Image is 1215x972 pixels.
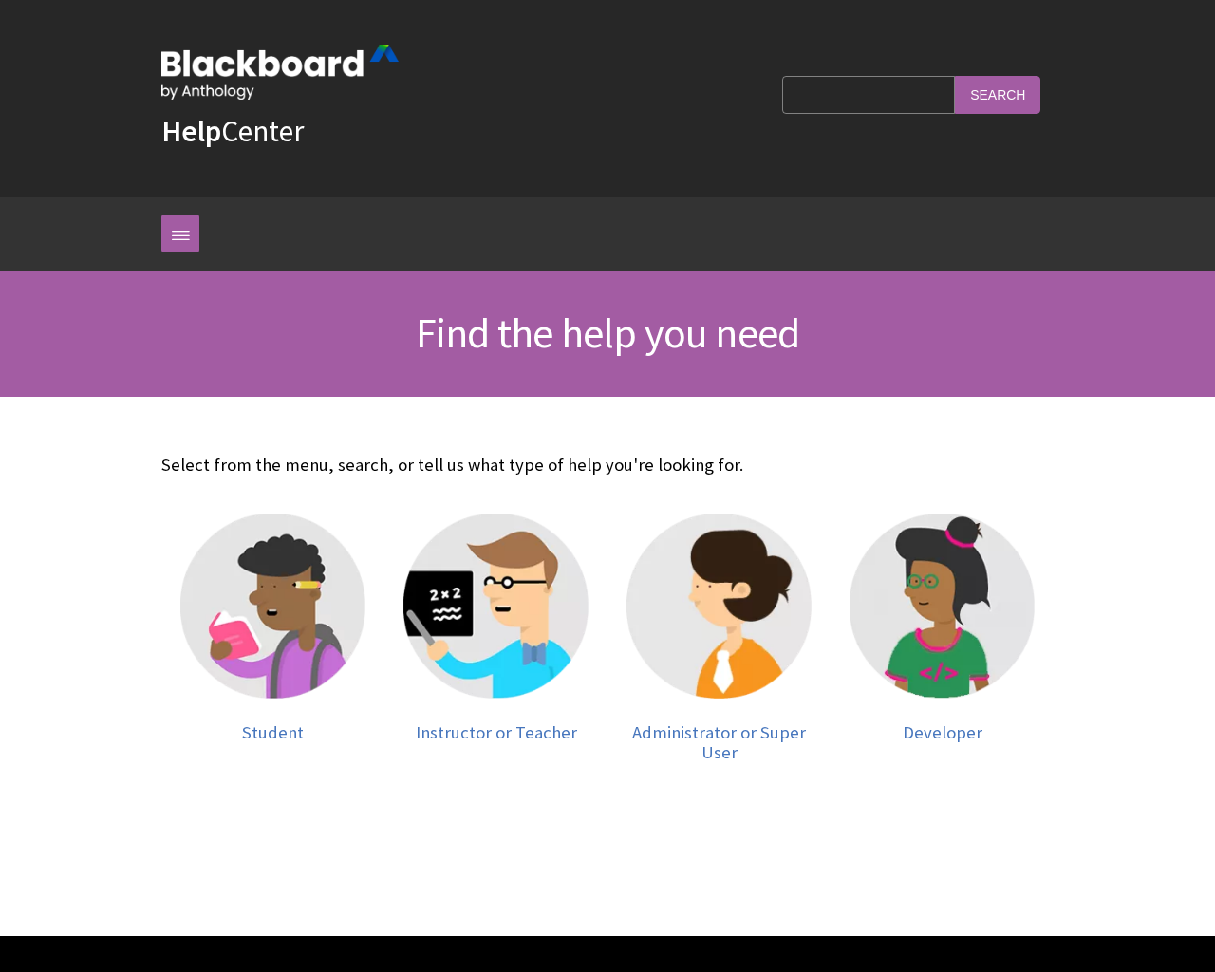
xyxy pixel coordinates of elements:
[626,514,812,763] a: Administrator Administrator or Super User
[903,721,982,743] span: Developer
[416,307,799,359] span: Find the help you need
[416,721,577,743] span: Instructor or Teacher
[161,112,304,150] a: HelpCenter
[242,721,304,743] span: Student
[626,514,812,699] img: Administrator
[180,514,365,699] img: Student
[850,514,1035,763] a: Developer
[161,453,1054,477] p: Select from the menu, search, or tell us what type of help you're looking for.
[180,514,365,763] a: Student Student
[955,76,1040,113] input: Search
[632,721,806,764] span: Administrator or Super User
[403,514,589,699] img: Instructor
[161,45,399,100] img: Blackboard by Anthology
[403,514,589,763] a: Instructor Instructor or Teacher
[161,112,221,150] strong: Help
